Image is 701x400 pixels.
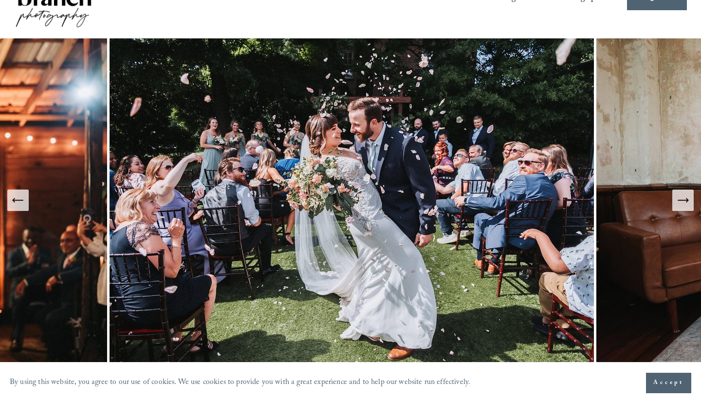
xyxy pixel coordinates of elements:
[7,190,29,211] button: Previous Slide
[646,373,691,393] button: Accept
[10,376,470,391] p: By using this website, you agree to our use of cookies. We use cookies to provide you with a grea...
[110,38,596,362] img: Raleigh Wedding Photographer
[653,378,684,388] span: Accept
[672,190,694,211] button: Next Slide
